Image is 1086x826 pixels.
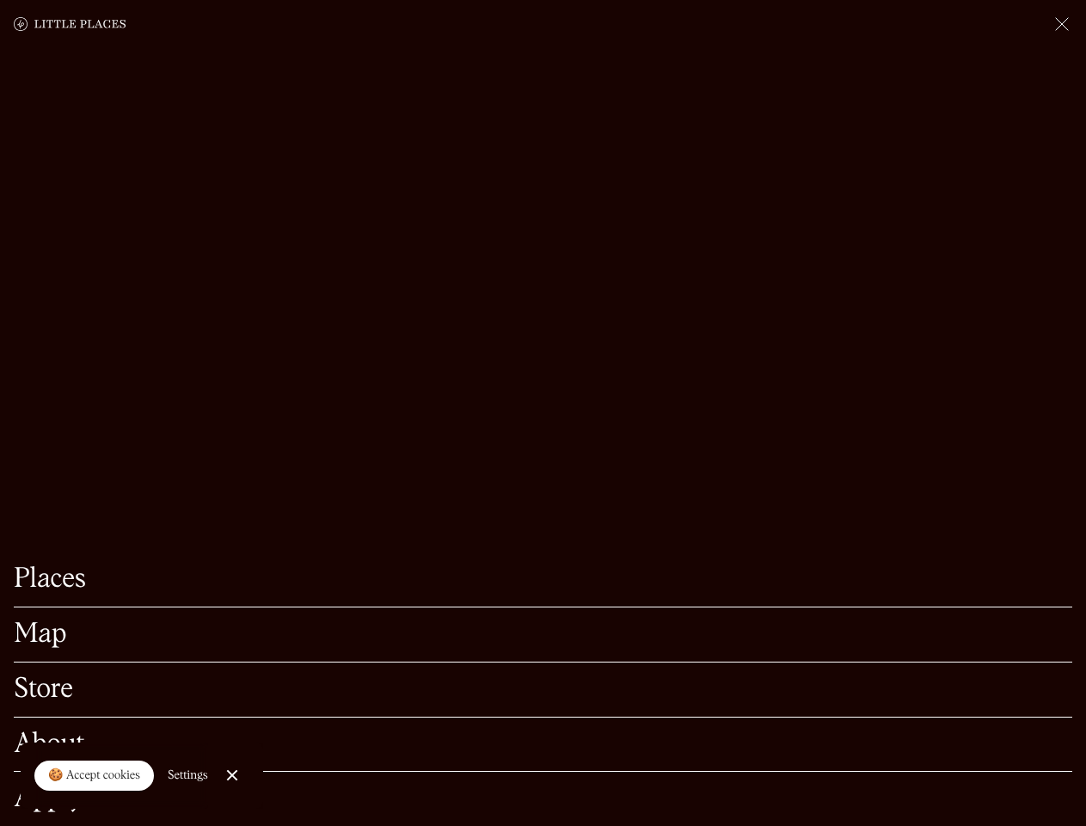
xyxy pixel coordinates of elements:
[14,676,1072,703] a: Store
[14,621,1072,648] a: Map
[14,566,1072,593] a: Places
[215,758,249,792] a: Close Cookie Popup
[168,756,208,795] a: Settings
[34,761,154,792] a: 🍪 Accept cookies
[231,775,232,776] div: Close Cookie Popup
[48,767,140,785] div: 🍪 Accept cookies
[14,731,1072,758] a: About
[168,769,208,781] div: Settings
[14,786,1072,812] a: Apply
